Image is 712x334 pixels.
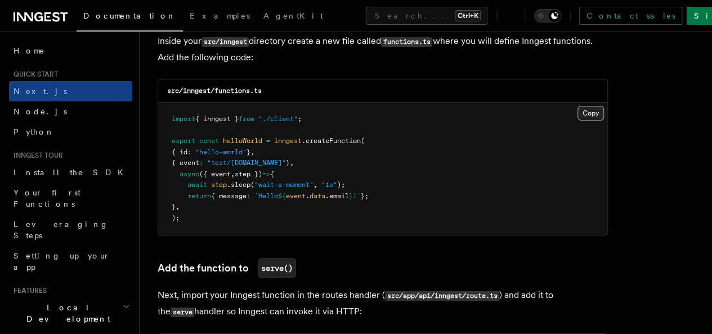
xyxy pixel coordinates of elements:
[187,148,191,156] span: :
[263,11,323,20] span: AgentKit
[247,192,250,200] span: :
[235,170,262,178] span: step })
[14,220,109,240] span: Leveraging Steps
[171,308,194,317] code: serve
[211,192,247,200] span: { message
[9,101,132,122] a: Node.js
[534,9,561,23] button: Toggle dark mode
[227,181,250,189] span: .sleep
[231,170,235,178] span: ,
[172,115,195,123] span: import
[455,10,481,21] kbd: Ctrl+K
[250,181,254,189] span: (
[385,291,499,301] code: src/app/api/inngest/route.ts
[14,168,130,177] span: Install the SDK
[9,214,132,246] a: Leveraging Steps
[9,286,47,295] span: Features
[254,181,314,189] span: "wait-a-moment"
[353,192,361,200] span: !`
[9,246,132,277] a: Setting up your app
[258,258,296,278] code: serve()
[172,148,187,156] span: { id
[199,159,203,167] span: :
[577,106,604,121] button: Copy
[9,81,132,101] a: Next.js
[361,192,369,200] span: };
[9,70,58,79] span: Quick start
[266,137,270,145] span: =
[176,203,180,211] span: ,
[366,7,487,25] button: Search...Ctrl+K
[207,159,286,167] span: "test/[DOMAIN_NAME]"
[9,182,132,214] a: Your first Functions
[9,122,132,142] a: Python
[310,192,325,200] span: data
[302,137,361,145] span: .createFunction
[195,115,239,123] span: { inngest }
[9,41,132,61] a: Home
[286,192,306,200] span: event
[361,137,365,145] span: (
[172,214,180,222] span: );
[9,151,63,160] span: Inngest tour
[349,192,353,200] span: }
[167,87,262,95] code: src/inngest/functions.ts
[257,3,330,30] a: AgentKit
[180,170,199,178] span: async
[158,258,296,278] a: Add the function toserve()
[158,33,608,65] p: Inside your directory create a new file called where you will define Inngest functions. Add the f...
[247,148,250,156] span: }
[211,181,227,189] span: step
[274,137,302,145] span: inngest
[201,37,249,47] code: src/inngest
[199,170,231,178] span: ({ event
[158,287,608,320] p: Next, import your Inngest function in the routes handler ( ) and add it to the handler so Inngest...
[239,115,254,123] span: from
[172,203,176,211] span: }
[321,181,337,189] span: "1s"
[337,181,345,189] span: );
[183,3,257,30] a: Examples
[190,11,250,20] span: Examples
[314,181,317,189] span: ,
[286,159,290,167] span: }
[250,148,254,156] span: ,
[83,11,176,20] span: Documentation
[9,297,132,329] button: Local Development
[14,127,55,136] span: Python
[306,192,310,200] span: .
[195,148,247,156] span: "hello-world"
[9,302,123,324] span: Local Development
[298,115,302,123] span: ;
[172,137,195,145] span: export
[172,159,199,167] span: { event
[381,37,432,47] code: functions.ts
[262,170,270,178] span: =>
[187,181,207,189] span: await
[270,170,274,178] span: {
[9,162,132,182] a: Install the SDK
[223,137,262,145] span: helloWorld
[325,192,349,200] span: .email
[199,137,219,145] span: const
[258,115,298,123] span: "./client"
[290,159,294,167] span: ,
[579,7,682,25] a: Contact sales
[14,251,110,271] span: Setting up your app
[187,192,211,200] span: return
[14,87,67,96] span: Next.js
[14,188,80,208] span: Your first Functions
[77,3,183,32] a: Documentation
[14,45,45,56] span: Home
[278,192,286,200] span: ${
[254,192,278,200] span: `Hello
[14,107,67,116] span: Node.js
